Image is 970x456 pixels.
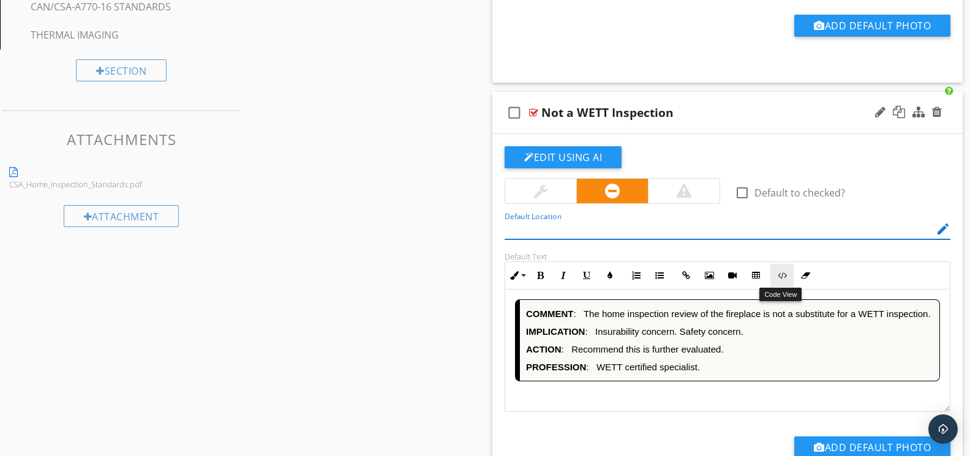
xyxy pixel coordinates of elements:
button: Italic (⌘I) [552,264,575,287]
p: : Insurability concern. Safety concern. [526,325,933,338]
p: : The home inspection review of the fireplace is not a substitute for a WETT inspection. [526,307,933,320]
div: CSA_Home_Inspection_Standards.pdf [9,179,190,189]
button: Add Default Photo [794,15,950,37]
i: edit [936,222,950,236]
label: Default to checked? [754,187,845,199]
div: THERMAL IMAGING [31,28,184,42]
button: Bold (⌘B) [528,264,552,287]
div: Open Intercom Messenger [928,414,958,444]
button: Colors [598,264,622,287]
strong: COMMENT [526,308,574,319]
button: Insert Link (⌘K) [674,264,697,287]
button: Inline Style [505,264,528,287]
i: check_box_outline_blank [505,98,524,127]
button: Underline (⌘U) [575,264,598,287]
p: : Recommend this is further evaluated. [526,343,933,356]
strong: IMPLICATION [526,326,585,337]
div: Not a WETT Inspection [541,105,674,120]
button: Edit Using AI [505,146,622,168]
strong: PROFESSION [526,362,586,372]
div: Default Text [505,252,950,261]
a: CSA_Home_Inspection_Standards.pdf [3,159,242,195]
button: Ordered List [625,264,648,287]
div: Attachment [64,205,179,227]
div: Section [76,59,167,81]
button: Unordered List [648,264,671,287]
strong: ACTION [526,344,562,354]
div: Code View [759,288,802,301]
p: : WETT certified specialist. [526,361,933,373]
input: Default Location [505,219,933,239]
